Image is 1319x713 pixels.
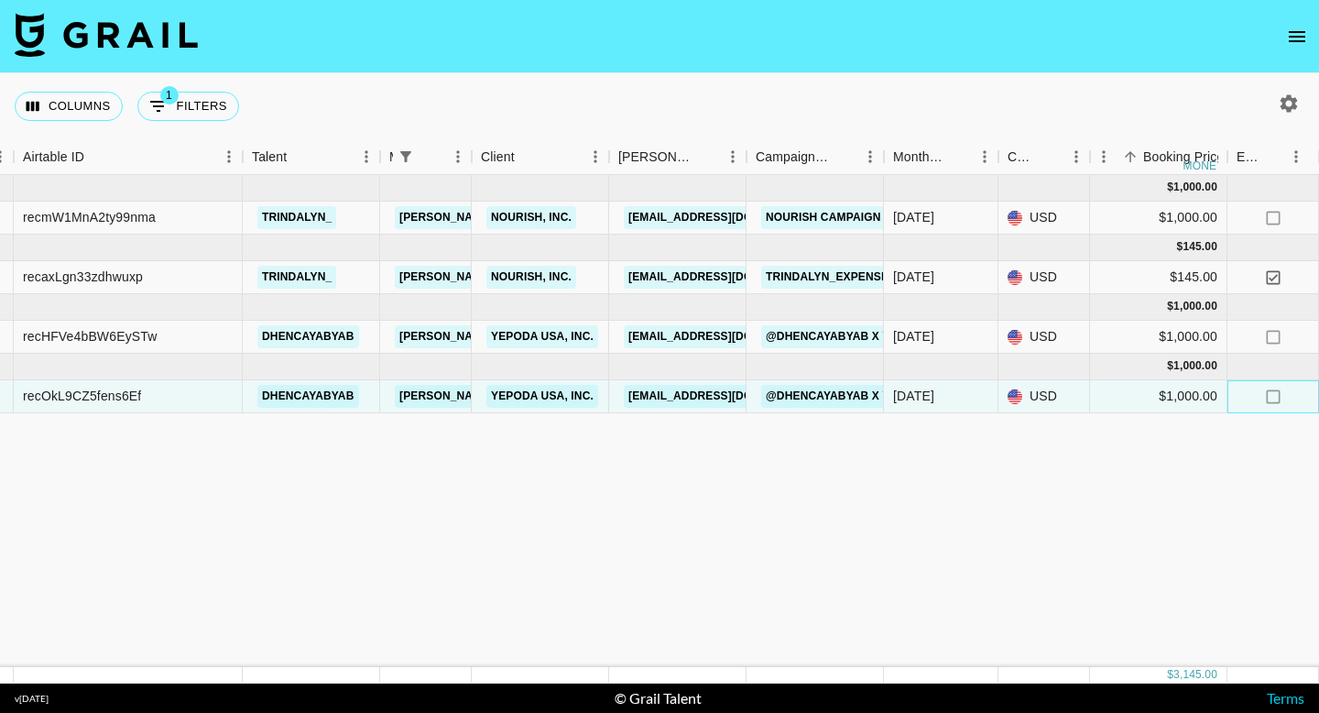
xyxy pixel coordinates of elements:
[1227,139,1319,175] div: Expenses: Remove Commission?
[624,206,829,229] a: [EMAIL_ADDRESS][DOMAIN_NAME]
[243,139,380,175] div: Talent
[481,139,515,175] div: Client
[624,325,829,348] a: [EMAIL_ADDRESS][DOMAIN_NAME]
[893,139,945,175] div: Month Due
[761,206,1036,229] a: Nourish Campaign Overview — TIKTOK 2025
[1143,139,1224,175] div: Booking Price
[856,143,884,170] button: Menu
[444,143,472,170] button: Menu
[761,266,1050,289] a: Trindalyn_ExpenseReimbursement_Nourish
[15,693,49,705] div: v [DATE]
[137,92,239,121] button: Show filters
[998,321,1090,354] div: USD
[747,139,884,175] div: Campaign (Type)
[257,206,336,229] a: trindalyn_
[971,143,998,170] button: Menu
[393,144,419,170] button: Show filters
[160,86,179,104] span: 1
[1237,139,1262,175] div: Expenses: Remove Commission?
[1262,144,1288,170] button: Sort
[1117,144,1143,170] button: Sort
[1063,143,1090,170] button: Menu
[998,380,1090,413] div: USD
[389,139,393,175] div: Manager
[893,327,934,346] div: Jul '25
[893,208,934,226] div: May '25
[257,325,359,348] a: dhencayabyab
[618,139,693,175] div: [PERSON_NAME]
[1090,143,1117,170] button: Menu
[893,387,934,405] div: Aug '25
[1177,239,1183,255] div: $
[624,385,829,408] a: [EMAIL_ADDRESS][DOMAIN_NAME]
[1008,139,1037,175] div: Currency
[1037,144,1063,170] button: Sort
[23,327,158,346] div: recHFVe4bBW6EySTw
[1267,689,1304,707] a: Terms
[761,385,934,408] a: @dhencayabyab x Yepoda
[14,139,243,175] div: Airtable ID
[486,385,598,408] a: Yepoda USA, Inc.
[884,139,998,175] div: Month Due
[1279,18,1315,55] button: open drawer
[257,385,359,408] a: dhencayabyab
[353,143,380,170] button: Menu
[693,144,719,170] button: Sort
[1173,180,1217,195] div: 1,000.00
[486,325,598,348] a: Yepoda USA, Inc.
[393,144,419,170] div: 1 active filter
[215,143,243,170] button: Menu
[23,268,143,286] div: recaxLgn33zdhwuxp
[1090,202,1227,235] div: $1,000.00
[472,139,609,175] div: Client
[998,139,1090,175] div: Currency
[945,144,971,170] button: Sort
[395,206,788,229] a: [PERSON_NAME][EMAIL_ADDRESS][PERSON_NAME][DOMAIN_NAME]
[1090,261,1227,294] div: $145.00
[582,143,609,170] button: Menu
[515,144,540,170] button: Sort
[1090,321,1227,354] div: $1,000.00
[15,92,123,121] button: Select columns
[1167,180,1173,195] div: $
[756,139,831,175] div: Campaign (Type)
[831,144,856,170] button: Sort
[252,139,287,175] div: Talent
[719,143,747,170] button: Menu
[15,13,198,57] img: Grail Talent
[761,325,934,348] a: @dhencayabyab x Yepoda
[1183,239,1217,255] div: 145.00
[1183,160,1225,171] div: money
[1282,143,1310,170] button: Menu
[287,144,312,170] button: Sort
[23,208,156,226] div: recmW1MnA2ty99nma
[419,144,444,170] button: Sort
[395,325,788,348] a: [PERSON_NAME][EMAIL_ADDRESS][PERSON_NAME][DOMAIN_NAME]
[1167,299,1173,314] div: $
[84,144,110,170] button: Sort
[1167,358,1173,374] div: $
[893,268,934,286] div: Jun '25
[1090,380,1227,413] div: $1,000.00
[1173,299,1217,314] div: 1,000.00
[1167,667,1173,683] div: $
[486,266,576,289] a: Nourish, Inc.
[998,261,1090,294] div: USD
[23,139,84,175] div: Airtable ID
[609,139,747,175] div: Booker
[615,689,702,708] div: © Grail Talent
[23,387,141,405] div: recOkL9CZ5fens6Ef
[1173,358,1217,374] div: 1,000.00
[998,202,1090,235] div: USD
[395,385,788,408] a: [PERSON_NAME][EMAIL_ADDRESS][PERSON_NAME][DOMAIN_NAME]
[380,139,472,175] div: Manager
[257,266,336,289] a: trindalyn_
[395,266,788,289] a: [PERSON_NAME][EMAIL_ADDRESS][PERSON_NAME][DOMAIN_NAME]
[1173,667,1217,683] div: 3,145.00
[624,266,829,289] a: [EMAIL_ADDRESS][DOMAIN_NAME]
[486,206,576,229] a: Nourish, Inc.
